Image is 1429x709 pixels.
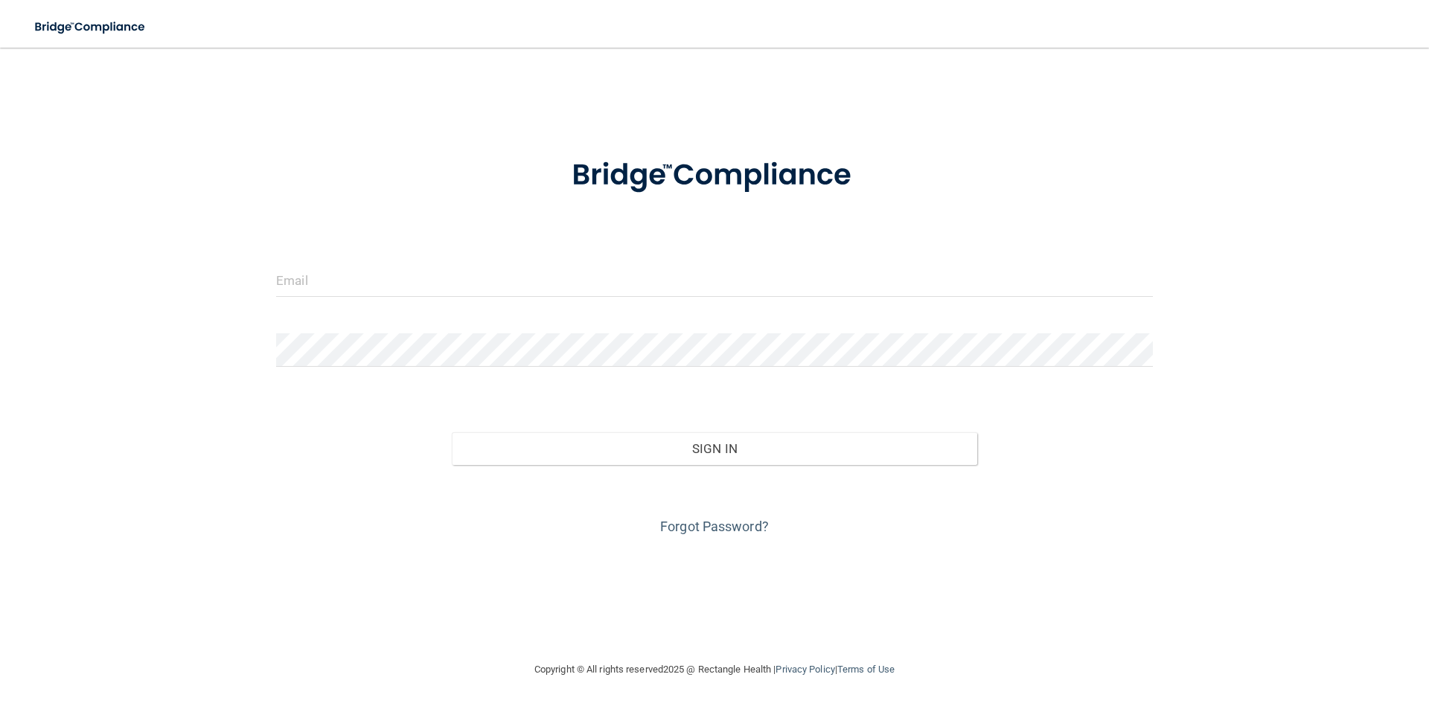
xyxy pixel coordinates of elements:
[541,137,888,214] img: bridge_compliance_login_screen.278c3ca4.svg
[22,12,159,42] img: bridge_compliance_login_screen.278c3ca4.svg
[443,646,986,693] div: Copyright © All rights reserved 2025 @ Rectangle Health | |
[276,263,1153,297] input: Email
[660,519,769,534] a: Forgot Password?
[837,664,895,675] a: Terms of Use
[452,432,978,465] button: Sign In
[776,664,834,675] a: Privacy Policy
